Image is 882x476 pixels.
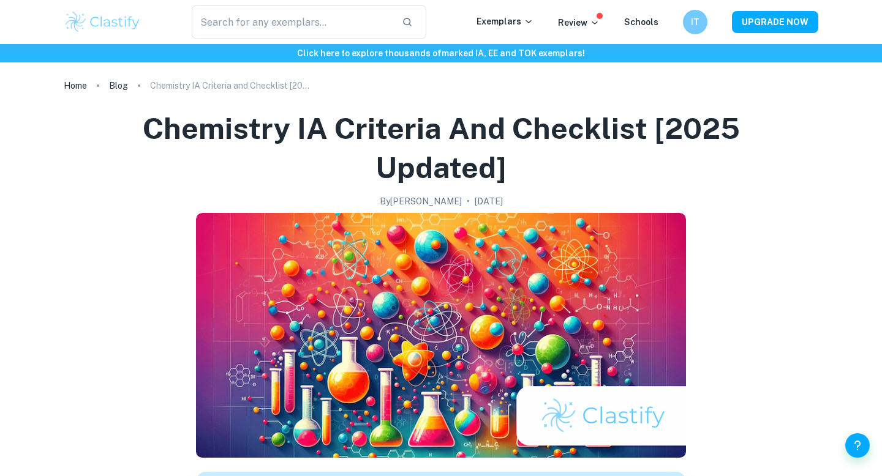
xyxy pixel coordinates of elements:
[683,10,707,34] button: IT
[380,195,462,208] h2: By [PERSON_NAME]
[64,77,87,94] a: Home
[688,15,703,29] h6: IT
[2,46,880,60] h6: Click here to explore thousands of marked IA, EE and TOK exemplars !
[558,16,600,29] p: Review
[624,17,658,27] a: Schools
[845,433,870,458] button: Help and Feedback
[109,77,128,94] a: Blog
[64,10,141,34] img: Clastify logo
[475,195,503,208] h2: [DATE]
[467,195,470,208] p: •
[78,109,804,187] h1: Chemistry IA Criteria and Checklist [2025 updated]
[150,79,309,92] p: Chemistry IA Criteria and Checklist [2025 updated]
[477,15,533,28] p: Exemplars
[196,213,686,458] img: Chemistry IA Criteria and Checklist [2025 updated] cover image
[192,5,392,39] input: Search for any exemplars...
[732,11,818,33] button: UPGRADE NOW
